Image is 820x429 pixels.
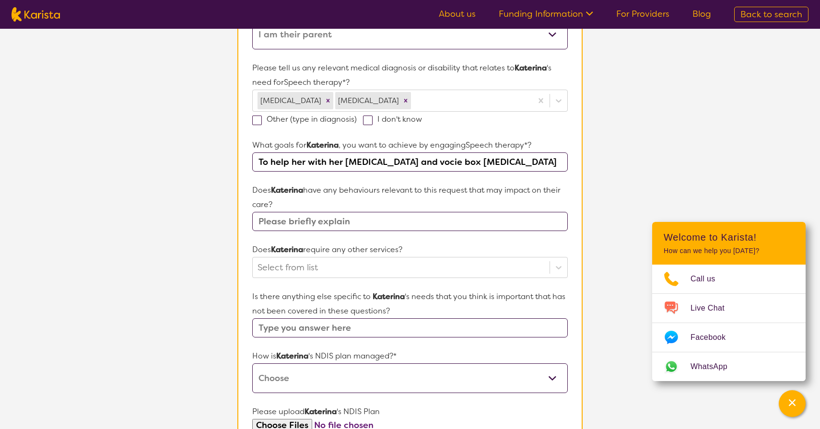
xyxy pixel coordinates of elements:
[691,301,736,315] span: Live Chat
[252,318,568,337] input: Type you answer here
[252,349,568,363] p: How is 's NDIS plan managed?*
[252,290,568,318] p: Is there anything else specific to 's needs that you think is important that has not been covered...
[276,351,308,361] strong: Katerina
[12,7,60,22] img: Karista logo
[335,92,400,109] div: [MEDICAL_DATA]
[652,352,806,381] a: Web link opens in a new tab.
[499,8,593,20] a: Funding Information
[252,243,568,257] p: Does require any other services?
[271,185,303,195] strong: Katerina
[252,152,568,172] input: Type you answer here
[363,114,428,124] label: I don't know
[779,390,806,417] button: Channel Menu
[515,63,547,73] strong: Katerina
[305,406,337,417] strong: Katerina
[616,8,669,20] a: For Providers
[691,272,727,286] span: Call us
[271,244,303,255] strong: Katerina
[323,92,333,109] div: Remove ADHD
[652,265,806,381] ul: Choose channel
[691,330,737,345] span: Facebook
[252,405,568,419] p: Please upload 's NDIS Plan
[692,8,711,20] a: Blog
[252,114,363,124] label: Other (type in diagnosis)
[252,183,568,212] p: Does have any behaviours relevant to this request that may impact on their care?
[258,92,323,109] div: [MEDICAL_DATA]
[664,247,794,255] p: How can we help you [DATE]?
[652,222,806,381] div: Channel Menu
[439,8,476,20] a: About us
[740,9,802,20] span: Back to search
[252,212,568,231] input: Please briefly explain
[400,92,411,109] div: Remove Autism Spectrum Disorder
[252,61,568,90] p: Please tell us any relevant medical diagnosis or disability that relates to 's need for Speech th...
[373,291,405,301] strong: Katerina
[664,232,794,243] h2: Welcome to Karista!
[691,359,739,374] span: WhatsApp
[306,140,339,150] strong: Katerina
[734,7,808,22] a: Back to search
[252,138,568,152] p: What goals for , you want to achieve by engaging Speech therapy *?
